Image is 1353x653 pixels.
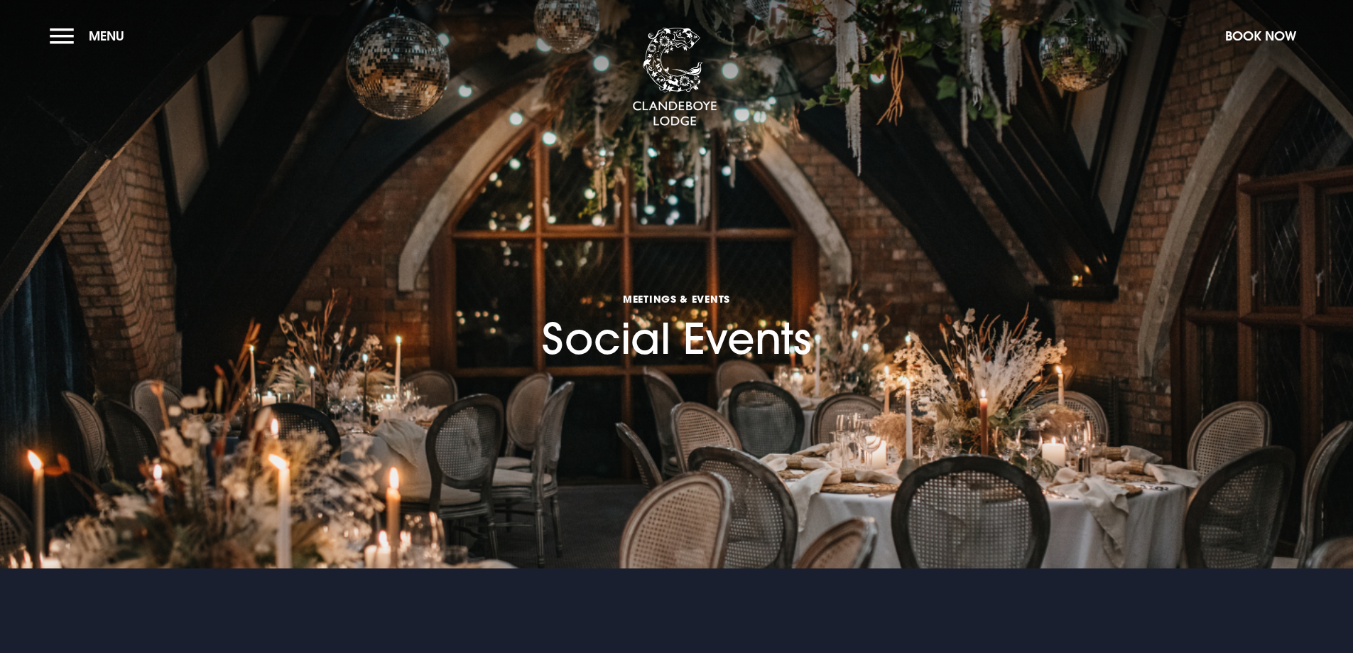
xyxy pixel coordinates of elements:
img: Clandeboye Lodge [632,28,717,127]
span: Meetings & Events [542,292,811,306]
button: Book Now [1218,21,1303,51]
button: Menu [50,21,131,51]
span: Menu [89,28,124,44]
h1: Social Events [542,212,811,364]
